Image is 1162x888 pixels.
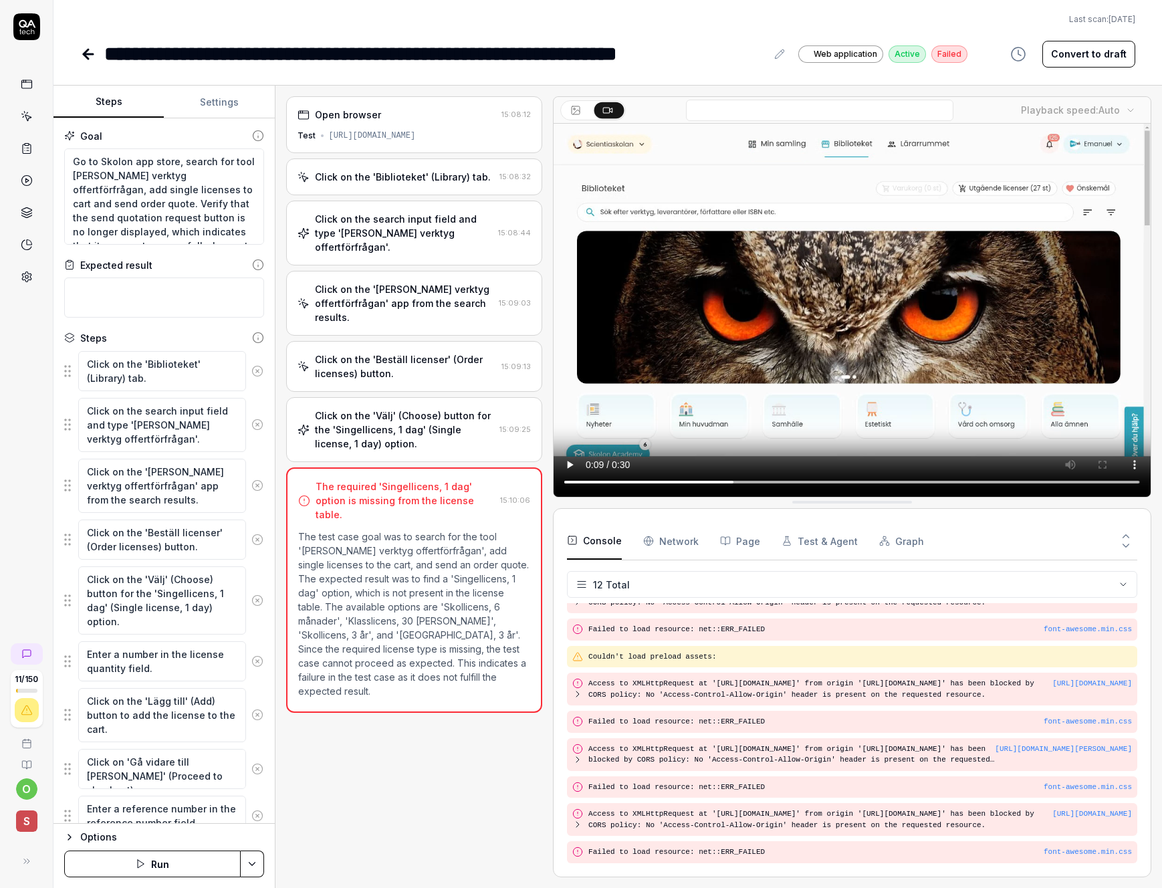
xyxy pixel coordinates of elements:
time: 15:08:12 [501,110,531,119]
div: Expected result [80,258,152,272]
pre: Failed to load resource: net::ERR_FAILED [588,716,1132,728]
button: Network [643,522,699,560]
time: 15:09:25 [499,425,531,434]
div: Open browser [315,108,381,122]
button: Options [64,829,264,845]
button: Remove step [246,526,269,553]
pre: Failed to load resource: net::ERR_FAILED [588,624,1132,635]
button: Graph [879,522,924,560]
span: S [16,810,37,832]
div: Goal [80,129,102,143]
button: Remove step [246,358,269,384]
button: [URL][DOMAIN_NAME][PERSON_NAME] [995,744,1132,755]
div: Suggestions [64,795,264,837]
div: Click on the search input field and type '[PERSON_NAME] verktyg offertförfrågan'. [315,212,493,254]
div: Playback speed: [1021,103,1120,117]
div: Suggestions [64,519,264,560]
button: Settings [164,86,274,118]
div: Failed [931,45,967,63]
button: Remove step [246,756,269,782]
button: Remove step [246,472,269,499]
div: The required 'Singellicens, 1 dag' option is missing from the license table. [316,479,495,522]
pre: Failed to load resource: net::ERR_FAILED [588,782,1132,793]
div: Click on the '[PERSON_NAME] verktyg offertförfrågan' app from the search results. [315,282,494,324]
div: Active [889,45,926,63]
button: Last scan:[DATE] [1069,13,1135,25]
time: 15:09:13 [501,362,531,371]
span: Last scan: [1069,13,1135,25]
button: Page [720,522,760,560]
button: o [16,778,37,800]
span: 11 / 150 [15,675,38,683]
button: Remove step [246,701,269,728]
button: Run [64,851,241,877]
button: S [5,800,47,835]
div: Suggestions [64,397,264,453]
pre: Failed to load resource: net::ERR_FAILED [588,847,1132,858]
pre: Access to XMLHttpRequest at '[URL][DOMAIN_NAME]' from origin '[URL][DOMAIN_NAME]' has been blocke... [588,744,995,766]
button: font-awesome.min.css [1044,624,1132,635]
div: Suggestions [64,458,264,514]
span: Web application [814,48,877,60]
div: Suggestions [64,350,264,392]
button: [URL][DOMAIN_NAME] [1052,678,1132,689]
button: Remove step [246,587,269,614]
time: 15:10:06 [500,495,530,505]
button: View version history [1002,41,1034,68]
button: Remove step [246,648,269,675]
div: Suggestions [64,748,264,790]
div: Suggestions [64,566,264,635]
button: Console [567,522,622,560]
button: Test & Agent [782,522,858,560]
time: 15:09:03 [499,298,531,308]
div: Options [80,829,264,845]
a: New conversation [11,643,43,665]
time: 15:08:44 [498,228,531,237]
button: Steps [53,86,164,118]
button: font-awesome.min.css [1044,716,1132,728]
pre: Couldn't load preload assets: [588,651,1132,663]
button: Convert to draft [1042,41,1135,68]
div: Click on the 'Välj' (Choose) button for the 'Singellicens, 1 dag' (Single license, 1 day) option. [315,409,495,451]
button: font-awesome.min.css [1044,847,1132,858]
button: font-awesome.min.css [1044,782,1132,793]
pre: Access to XMLHttpRequest at '[URL][DOMAIN_NAME]' from origin '[URL][DOMAIN_NAME]' has been blocke... [588,678,1052,700]
time: [DATE] [1109,14,1135,24]
a: Book a call with us [5,728,47,749]
div: Click on the 'Beställ licenser' (Order licenses) button. [315,352,497,380]
div: Suggestions [64,641,264,682]
div: [URL][DOMAIN_NAME] [329,130,416,142]
div: Test [298,130,316,142]
div: Suggestions [64,687,264,743]
div: Click on the 'Biblioteket' (Library) tab. [315,170,491,184]
a: Web application [798,45,883,63]
button: Remove step [246,411,269,438]
a: Documentation [5,749,47,770]
button: [URL][DOMAIN_NAME] [1052,808,1132,820]
p: The test case goal was to search for the tool '[PERSON_NAME] verktyg offertförfrågan', add single... [298,530,531,698]
time: 15:08:32 [499,172,531,181]
pre: Access to XMLHttpRequest at '[URL][DOMAIN_NAME]' from origin '[URL][DOMAIN_NAME]' has been blocke... [588,808,1052,830]
div: Steps [80,331,107,345]
button: Remove step [246,802,269,829]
